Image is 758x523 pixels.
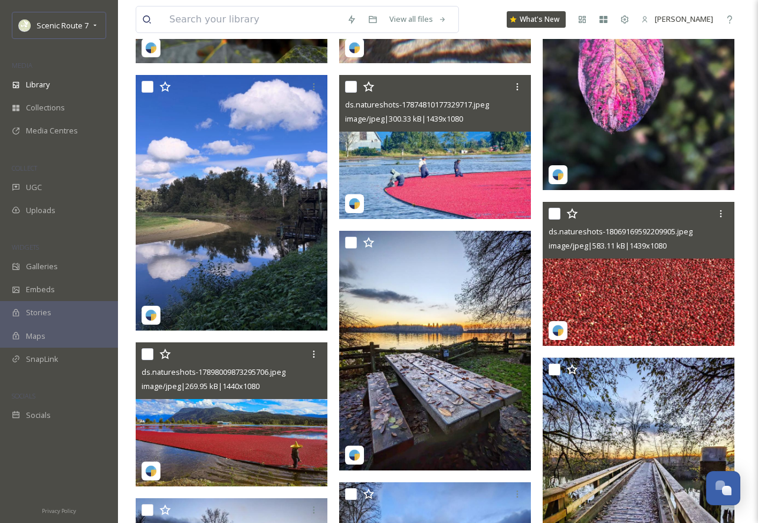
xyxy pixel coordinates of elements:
[145,309,157,321] img: snapsea-logo.png
[26,125,78,136] span: Media Centres
[706,471,740,505] button: Open Chat
[145,42,157,54] img: snapsea-logo.png
[26,79,50,90] span: Library
[26,410,51,421] span: Socials
[552,325,564,336] img: snapsea-logo.png
[349,42,360,54] img: snapsea-logo.png
[26,284,55,295] span: Embeds
[12,164,37,172] span: COLLECT
[26,331,45,342] span: Maps
[42,503,76,517] a: Privacy Policy
[37,20,88,31] span: Scenic Route 7
[136,75,327,331] img: haunted_history_bc-18027861947722793.jpeg
[655,14,713,24] span: [PERSON_NAME]
[549,240,667,251] span: image/jpeg | 583.11 kB | 1439 x 1080
[345,99,489,110] span: ds.natureshots-17874810177329717.jpeg
[26,102,65,113] span: Collections
[549,226,693,237] span: ds.natureshots-18069169592209905.jpeg
[26,354,58,365] span: SnapLink
[163,6,341,32] input: Search your library
[543,202,734,346] img: ds.natureshots-18069169592209905.jpeg
[142,367,286,377] span: ds.natureshots-17898009873295706.jpeg
[42,507,76,515] span: Privacy Policy
[12,391,35,400] span: SOCIALS
[26,205,55,216] span: Uploads
[345,113,463,124] span: image/jpeg | 300.33 kB | 1439 x 1080
[339,75,531,219] img: ds.natureshots-17874810177329717.jpeg
[136,342,327,486] img: ds.natureshots-17898009873295706.jpeg
[383,8,452,31] a: View all files
[19,19,31,31] img: SnapSea%20Square%20Logo.png
[507,11,566,28] a: What's New
[12,61,32,70] span: MEDIA
[635,8,719,31] a: [PERSON_NAME]
[12,243,39,251] span: WIDGETS
[142,381,260,391] span: image/jpeg | 269.95 kB | 1440 x 1080
[26,307,51,318] span: Stories
[26,261,58,272] span: Galleries
[26,182,42,193] span: UGC
[349,198,360,210] img: snapsea-logo.png
[339,231,531,470] img: 8track_go_go-18367553461141656.heic
[145,465,157,477] img: snapsea-logo.png
[349,449,360,461] img: snapsea-logo.png
[552,169,564,181] img: snapsea-logo.png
